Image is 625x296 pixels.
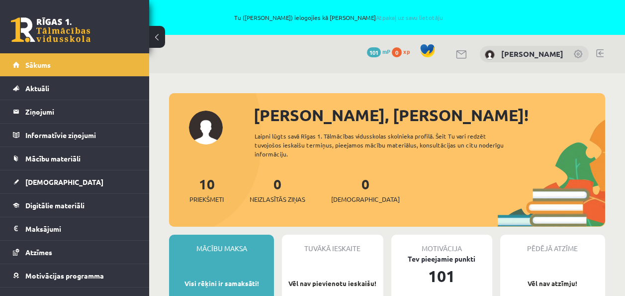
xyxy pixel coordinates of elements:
a: Atzīmes [13,241,137,264]
a: 0[DEMOGRAPHIC_DATA] [331,175,400,204]
a: [DEMOGRAPHIC_DATA] [13,170,137,193]
a: Mācību materiāli [13,147,137,170]
span: [DEMOGRAPHIC_DATA] [25,177,103,186]
legend: Ziņojumi [25,100,137,123]
a: 0Neizlasītās ziņas [250,175,305,204]
span: Aktuāli [25,84,49,93]
a: 0 xp [392,47,415,55]
p: Vēl nav atzīmju! [505,279,600,289]
legend: Informatīvie ziņojumi [25,124,137,147]
img: Haralds Romanovskis [485,50,495,60]
span: mP [382,47,390,55]
span: 0 [392,47,402,57]
a: Sākums [13,53,137,76]
span: [DEMOGRAPHIC_DATA] [331,194,400,204]
span: Digitālie materiāli [25,201,85,210]
div: Tuvākā ieskaite [282,235,383,254]
div: Mācību maksa [169,235,274,254]
a: 101 mP [367,47,390,55]
a: Maksājumi [13,217,137,240]
legend: Maksājumi [25,217,137,240]
a: Digitālie materiāli [13,194,137,217]
a: Ziņojumi [13,100,137,123]
p: Vēl nav pievienotu ieskaišu! [287,279,378,289]
span: Mācību materiāli [25,154,81,163]
p: Visi rēķini ir samaksāti! [174,279,269,289]
div: [PERSON_NAME], [PERSON_NAME]! [254,103,605,127]
a: Rīgas 1. Tālmācības vidusskola [11,17,90,42]
a: [PERSON_NAME] [501,49,563,59]
a: Motivācijas programma [13,264,137,287]
span: Priekšmeti [189,194,224,204]
span: xp [403,47,410,55]
div: 101 [391,264,492,288]
span: Atzīmes [25,248,52,257]
span: Neizlasītās ziņas [250,194,305,204]
span: Motivācijas programma [25,271,104,280]
div: Motivācija [391,235,492,254]
a: 10Priekšmeti [189,175,224,204]
div: Laipni lūgts savā Rīgas 1. Tālmācības vidusskolas skolnieka profilā. Šeit Tu vari redzēt tuvojošo... [255,132,516,158]
div: Pēdējā atzīme [500,235,605,254]
a: Aktuāli [13,77,137,100]
span: 101 [367,47,381,57]
span: Tu ([PERSON_NAME]) ielogojies kā [PERSON_NAME] [114,14,562,20]
span: Sākums [25,60,51,69]
a: Atpakaļ uz savu lietotāju [376,13,443,21]
div: Tev pieejamie punkti [391,254,492,264]
a: Informatīvie ziņojumi [13,124,137,147]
